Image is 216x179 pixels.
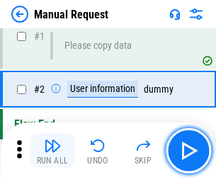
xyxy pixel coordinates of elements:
div: Run All [37,156,69,165]
img: Skip [135,137,152,154]
img: Settings menu [188,6,205,23]
span: # 2 [34,83,45,95]
div: Please copy data [64,40,132,51]
img: Back [11,6,28,23]
img: Undo [89,137,106,154]
div: dummy [50,81,174,98]
div: User information [67,81,138,98]
div: Skip [135,156,152,165]
img: Main button [177,139,200,162]
button: Run All [30,134,75,168]
div: Manual Request [34,8,108,21]
button: Skip [120,134,166,168]
span: # 1 [34,30,45,42]
button: Undo [75,134,120,168]
div: Undo [87,156,108,165]
img: Run All [44,137,61,154]
img: Support [169,8,181,20]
